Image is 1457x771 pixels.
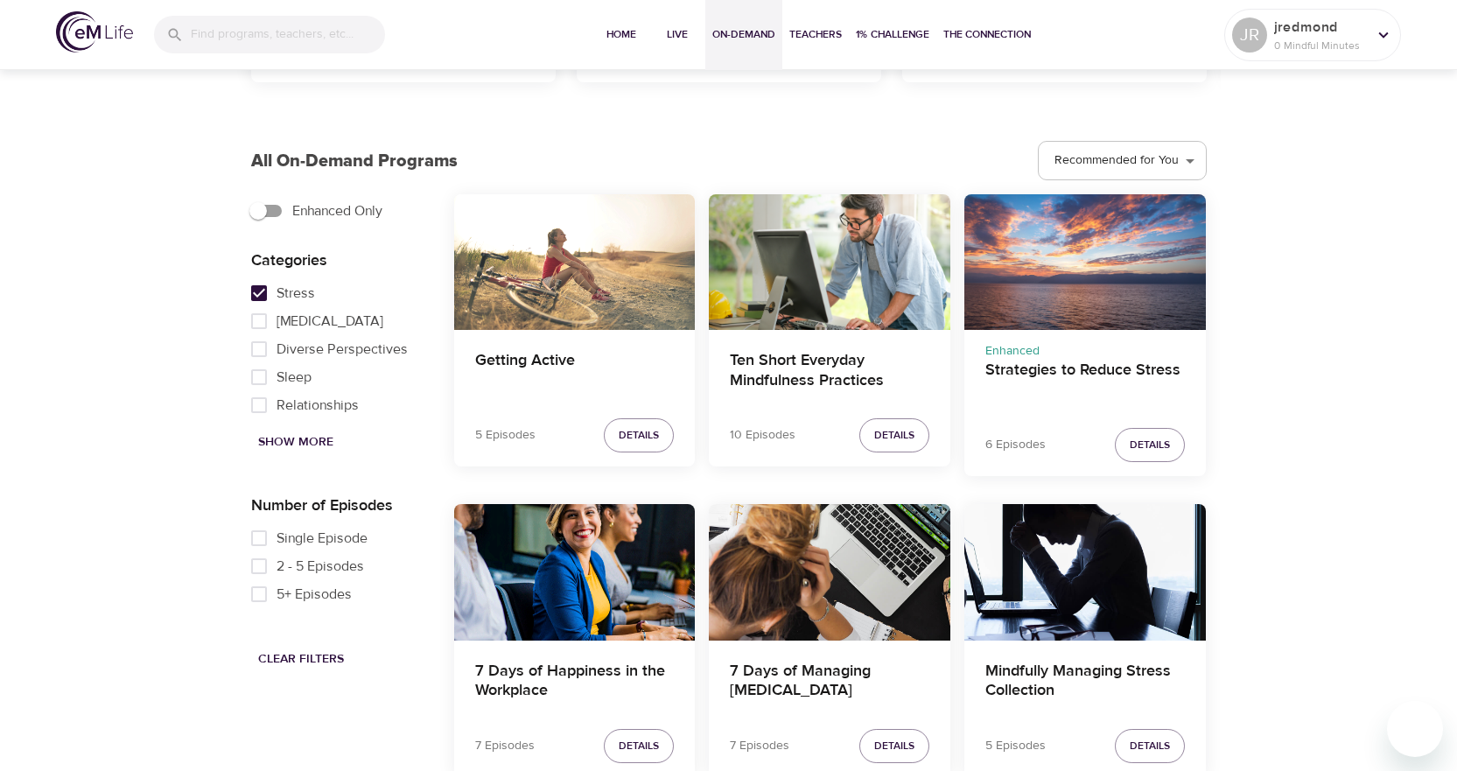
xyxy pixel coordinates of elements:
[1232,18,1267,53] div: JR
[277,367,312,388] span: Sleep
[856,25,929,44] span: 1% Challenge
[1130,737,1170,755] span: Details
[258,648,344,670] span: Clear Filters
[709,504,950,640] button: 7 Days of Managing Workplace Stress
[475,662,675,704] h4: 7 Days of Happiness in the Workplace
[619,737,659,755] span: Details
[730,426,795,445] p: 10 Episodes
[1274,17,1367,38] p: jredmond
[656,25,698,44] span: Live
[964,504,1206,640] button: Mindfully Managing Stress Collection
[292,200,382,221] span: Enhanced Only
[1115,428,1185,462] button: Details
[1387,701,1443,757] iframe: Button to launch messaging window
[619,426,659,445] span: Details
[1115,729,1185,763] button: Details
[277,528,368,549] span: Single Episode
[475,351,675,393] h4: Getting Active
[712,25,775,44] span: On-Demand
[859,418,929,452] button: Details
[604,729,674,763] button: Details
[874,426,914,445] span: Details
[604,418,674,452] button: Details
[56,11,133,53] img: logo
[874,737,914,755] span: Details
[475,426,536,445] p: 5 Episodes
[251,643,351,676] button: Clear Filters
[277,556,364,577] span: 2 - 5 Episodes
[475,737,535,755] p: 7 Episodes
[985,343,1040,359] span: Enhanced
[258,431,333,453] span: Show More
[277,584,352,605] span: 5+ Episodes
[730,351,929,393] h4: Ten Short Everyday Mindfulness Practices
[985,662,1185,704] h4: Mindfully Managing Stress Collection
[277,311,383,332] span: [MEDICAL_DATA]
[251,426,340,459] button: Show More
[251,249,426,272] p: Categories
[985,737,1046,755] p: 5 Episodes
[600,25,642,44] span: Home
[251,494,426,517] p: Number of Episodes
[985,361,1185,403] h4: Strategies to Reduce Stress
[191,16,385,53] input: Find programs, teachers, etc...
[985,436,1046,454] p: 6 Episodes
[277,339,408,360] span: Diverse Perspectives
[277,283,315,304] span: Stress
[454,504,696,640] button: 7 Days of Happiness in the Workplace
[454,194,696,330] button: Getting Active
[730,662,929,704] h4: 7 Days of Managing [MEDICAL_DATA]
[943,25,1031,44] span: The Connection
[964,194,1206,330] button: Strategies to Reduce Stress
[251,148,458,174] p: All On-Demand Programs
[789,25,842,44] span: Teachers
[709,194,950,330] button: Ten Short Everyday Mindfulness Practices
[859,729,929,763] button: Details
[277,395,359,416] span: Relationships
[1130,436,1170,454] span: Details
[730,737,789,755] p: 7 Episodes
[1274,38,1367,53] p: 0 Mindful Minutes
